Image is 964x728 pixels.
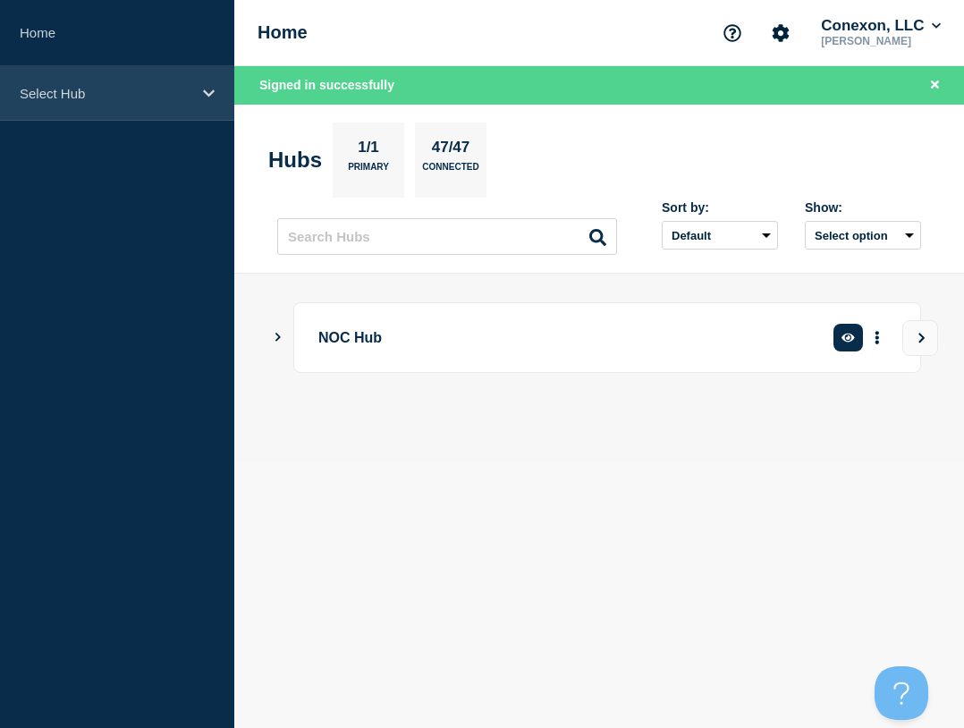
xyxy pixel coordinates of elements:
[268,148,322,173] h2: Hubs
[817,17,944,35] button: Conexon, LLC
[805,221,921,250] button: Select option
[902,320,938,356] button: View
[425,139,477,162] p: 47/47
[924,75,946,96] button: Close banner
[662,221,778,250] select: Sort by
[259,78,394,92] span: Signed in successfully
[20,86,191,101] p: Select Hub
[422,162,478,181] p: Connected
[274,331,283,344] button: Show Connected Hubs
[762,14,799,52] button: Account settings
[662,200,778,215] div: Sort by:
[866,321,889,354] button: More actions
[351,139,386,162] p: 1/1
[348,162,389,181] p: Primary
[318,321,791,354] p: NOC Hub
[258,22,308,43] h1: Home
[817,35,944,47] p: [PERSON_NAME]
[714,14,751,52] button: Support
[805,200,921,215] div: Show:
[875,666,928,720] iframe: Help Scout Beacon - Open
[277,218,617,255] input: Search Hubs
